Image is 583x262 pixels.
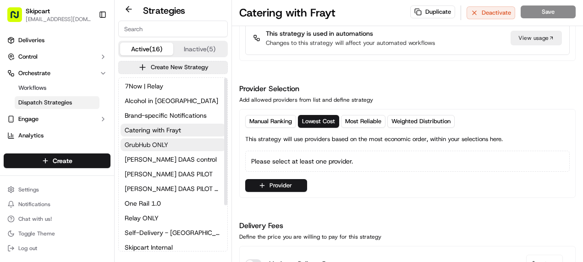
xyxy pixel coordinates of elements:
[26,16,91,23] button: [EMAIL_ADDRESS][DOMAIN_NAME]
[4,213,110,225] button: Chat with us!
[121,80,225,93] button: 7Now | Relay
[125,199,161,208] span: One Rail 1.0
[31,96,116,104] div: We're available if you need us!
[77,133,85,141] div: 💻
[4,183,110,196] button: Settings
[18,53,38,61] span: Control
[239,96,373,104] div: Add allowed providers from list and define strategy
[125,140,168,149] span: GrubHub ONLY
[245,179,307,192] button: Provider
[18,230,55,237] span: Toggle Theme
[9,9,27,27] img: Nash
[121,138,225,151] button: GrubHub ONLY
[173,43,226,55] button: Inactive (5)
[121,94,225,107] button: Alcohol in [GEOGRAPHIC_DATA]
[4,227,110,240] button: Toggle Theme
[121,109,225,122] a: Brand-specific Notifications
[4,153,110,168] button: Create
[74,129,151,145] a: 💻API Documentation
[410,5,455,18] button: Duplicate
[121,182,225,195] button: [PERSON_NAME] DAAS PILOT v2
[249,117,292,126] span: Manual Ranking
[9,87,26,104] img: 1736555255976-a54dd68f-1ca7-489b-9aae-adbdc363a1c4
[120,43,173,55] button: Active (16)
[511,31,562,45] div: View usage
[18,201,50,208] span: Notifications
[266,29,435,38] p: This strategy is used in automations
[24,59,165,68] input: Got a question? Start typing here...
[118,21,228,37] input: Search
[15,82,99,94] a: Workflows
[125,213,159,223] span: Relay ONLY
[143,4,185,17] h2: Strategies
[239,233,381,240] div: Define the price you are willing to pay for this strategy
[4,33,110,48] a: Deliveries
[125,111,207,120] span: Brand-specific Notifications
[302,117,335,126] span: Lowest Cost
[125,228,221,237] span: Self-Delivery - [GEOGRAPHIC_DATA] (DD + Uber)
[121,212,225,224] button: Relay ONLY
[125,155,217,164] span: [PERSON_NAME] DAAS control
[26,6,50,16] button: Skipcart
[345,117,381,126] span: Most Reliable
[18,84,46,92] span: Workflows
[18,245,37,252] span: Log out
[391,117,451,126] span: Weighted Distribution
[4,128,110,143] a: Analytics
[298,115,339,128] button: Lowest Cost
[245,135,503,143] p: This strategy will use providers based on the most economic order, within your selections here.
[341,115,385,128] button: Most Reliable
[18,36,44,44] span: Deliveries
[125,169,213,179] span: [PERSON_NAME] DAAS PILOT
[156,90,167,101] button: Start new chat
[467,6,515,19] button: Deactivate
[239,220,381,231] h1: Delivery Fees
[18,98,72,107] span: Dispatch Strategies
[4,49,110,64] button: Control
[9,36,167,51] p: Welcome 👋
[121,226,225,239] button: Self-Delivery - [GEOGRAPHIC_DATA] (DD + Uber)
[239,5,335,20] h1: Catering with Frayt
[18,131,44,140] span: Analytics
[91,155,111,162] span: Pylon
[18,215,52,223] span: Chat with us!
[65,154,111,162] a: Powered byPylon
[121,241,225,254] button: Skipcart Internal
[118,61,228,74] button: Create New Strategy
[4,112,110,126] button: Engage
[121,124,225,136] button: Catering with Frayt
[15,96,99,109] a: Dispatch Strategies
[121,197,225,210] button: One Rail 1.0
[87,132,147,142] span: API Documentation
[4,242,110,255] button: Log out
[245,115,296,128] button: Manual Ranking
[125,184,221,193] span: [PERSON_NAME] DAAS PILOT v2
[245,151,570,172] div: Please select at least one provider.
[266,39,435,47] p: Changes to this strategy will affect your automated workflows
[125,243,173,252] span: Skipcart Internal
[53,156,72,165] span: Create
[18,186,39,193] span: Settings
[125,82,163,91] span: 7Now | Relay
[18,132,70,142] span: Knowledge Base
[121,153,225,166] button: [PERSON_NAME] DAAS control
[121,168,225,180] button: [PERSON_NAME] DAAS PILOT
[125,126,181,135] span: Catering with Frayt
[239,83,373,94] h1: Provider Selection
[9,133,16,141] div: 📗
[4,4,95,26] button: Skipcart[EMAIL_ADDRESS][DOMAIN_NAME]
